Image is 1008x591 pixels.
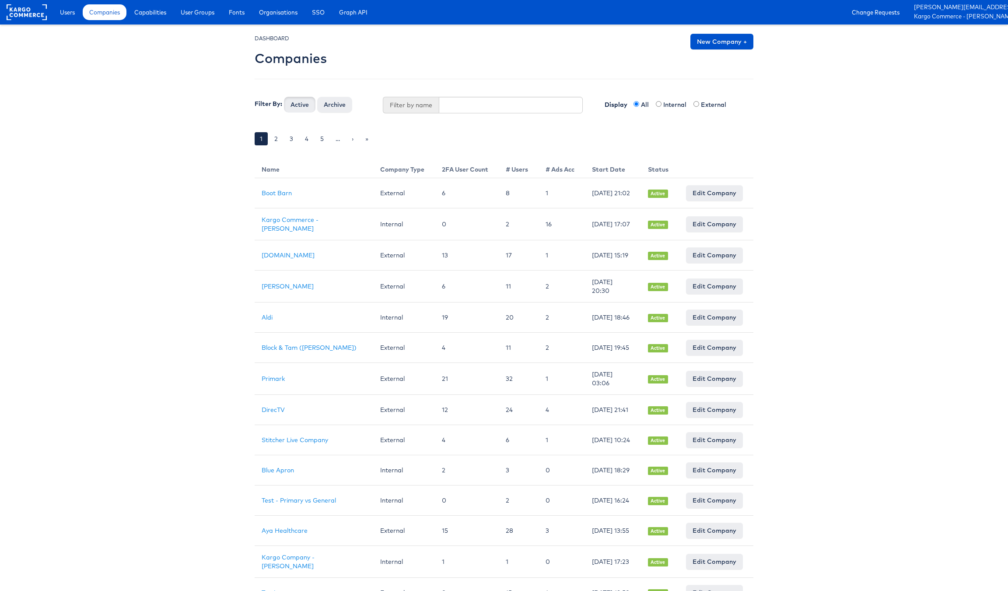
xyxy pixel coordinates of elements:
td: 19 [435,303,499,333]
td: 21 [435,363,499,395]
a: [DOMAIN_NAME] [262,251,315,259]
a: 4 [300,132,314,145]
a: [PERSON_NAME][EMAIL_ADDRESS][PERSON_NAME][DOMAIN_NAME] [914,3,1001,12]
td: External [373,178,435,208]
td: 15 [435,516,499,546]
a: Stitcher Live Company [262,436,328,444]
span: Active [648,375,668,383]
span: Active [648,406,668,415]
td: [DATE] 16:24 [585,485,641,516]
td: 2 [435,455,499,485]
td: 2 [499,208,539,240]
td: External [373,333,435,363]
td: 6 [435,271,499,303]
a: DirecTV [262,406,285,414]
td: 0 [435,485,499,516]
a: Aldi [262,313,273,321]
td: 1 [539,425,585,455]
a: User Groups [174,4,221,20]
td: [DATE] 19:45 [585,333,641,363]
a: Edit Company [686,554,743,570]
a: Kargo Company - [PERSON_NAME] [262,553,315,570]
th: Start Date [585,158,641,178]
a: Companies [83,4,126,20]
td: 4 [539,395,585,425]
span: Fonts [229,8,245,17]
td: 32 [499,363,539,395]
td: 1 [539,178,585,208]
td: Internal [373,303,435,333]
a: Edit Company [686,340,743,355]
td: 11 [499,333,539,363]
a: [PERSON_NAME] [262,282,314,290]
span: Active [648,497,668,505]
a: … [330,132,345,145]
label: External [701,100,731,109]
span: Users [60,8,75,17]
td: 2 [539,303,585,333]
td: External [373,516,435,546]
a: Edit Company [686,371,743,387]
span: Active [648,344,668,352]
span: Filter by name [383,97,439,113]
span: Active [648,252,668,260]
td: 2 [539,271,585,303]
td: Internal [373,208,435,240]
td: [DATE] 10:24 [585,425,641,455]
a: Edit Company [686,402,743,418]
label: Internal [663,100,692,109]
a: 1 [255,132,268,145]
td: 12 [435,395,499,425]
a: » [360,132,374,145]
a: Boot Barn [262,189,292,197]
td: 0 [539,546,585,578]
a: 2 [269,132,283,145]
a: Edit Company [686,247,743,263]
td: [DATE] 21:02 [585,178,641,208]
td: 6 [435,178,499,208]
a: Fonts [222,4,251,20]
a: Edit Company [686,278,743,294]
span: Graph API [339,8,367,17]
td: 3 [539,516,585,546]
td: 4 [435,425,499,455]
td: 6 [499,425,539,455]
td: 24 [499,395,539,425]
a: Edit Company [686,462,743,478]
span: Active [648,558,668,566]
td: [DATE] 18:29 [585,455,641,485]
a: Organisations [252,4,304,20]
td: External [373,240,435,271]
th: # Ads Acc [539,158,585,178]
a: Change Requests [845,4,906,20]
a: Block & Tam ([PERSON_NAME]) [262,344,357,352]
h2: Companies [255,51,327,66]
td: External [373,363,435,395]
td: [DATE] 17:23 [585,546,641,578]
th: 2FA User Count [435,158,499,178]
td: Internal [373,546,435,578]
a: 3 [284,132,298,145]
td: 8 [499,178,539,208]
td: 0 [435,208,499,240]
a: Aya Healthcare [262,527,308,535]
td: 1 [435,546,499,578]
td: 1 [539,363,585,395]
td: [DATE] 18:46 [585,303,641,333]
td: [DATE] 15:19 [585,240,641,271]
span: Active [648,467,668,475]
a: Kargo Commerce - [PERSON_NAME] [914,12,1001,21]
th: # Users [499,158,539,178]
td: Internal [373,455,435,485]
span: Active [648,527,668,535]
span: Active [648,221,668,229]
span: Active [648,314,668,322]
a: Edit Company [686,492,743,508]
td: External [373,271,435,303]
td: 11 [499,271,539,303]
a: Users [53,4,81,20]
button: Active [284,97,315,113]
a: Edit Company [686,216,743,232]
a: Edit Company [686,432,743,448]
span: Active [648,190,668,198]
